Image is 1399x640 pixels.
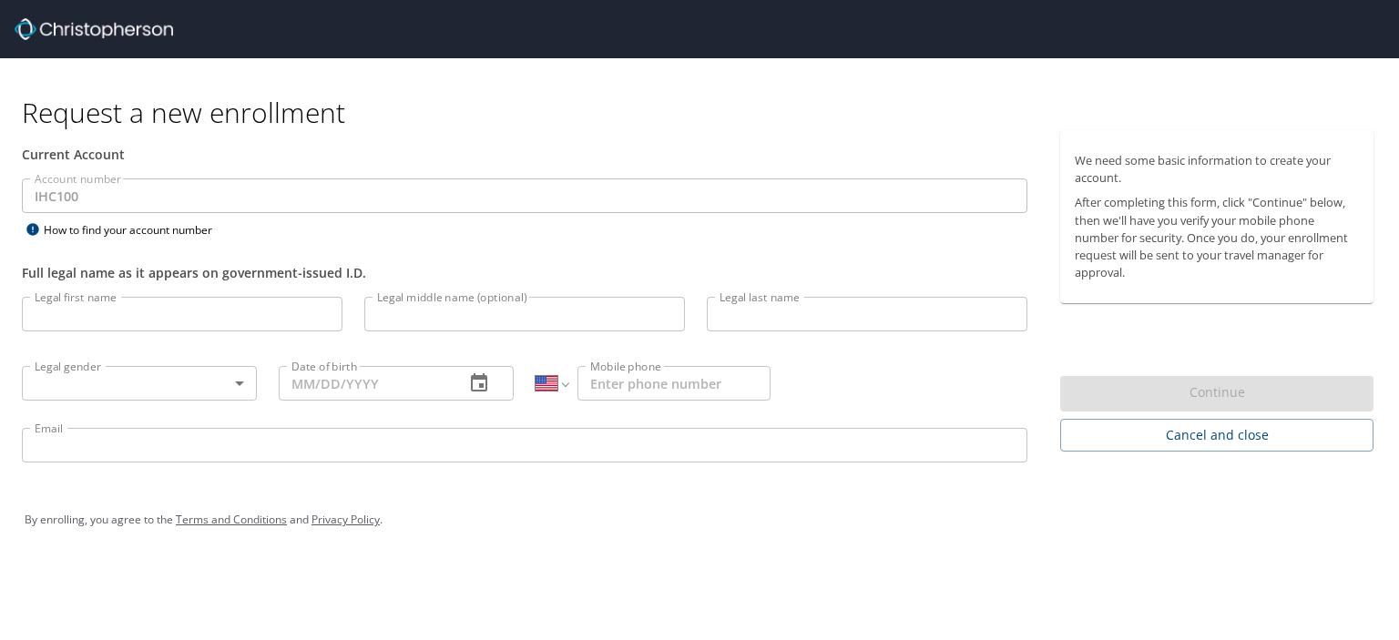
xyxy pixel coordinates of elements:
div: By enrolling, you agree to the and . [25,497,1374,543]
input: Enter phone number [577,366,771,401]
div: ​ [22,366,257,401]
h1: Request a new enrollment [22,95,1388,130]
div: Current Account [22,145,1027,164]
div: Full legal name as it appears on government-issued I.D. [22,263,1027,282]
button: Cancel and close [1060,419,1373,452]
p: After completing this form, click "Continue" below, then we'll have you verify your mobile phone ... [1075,194,1359,281]
a: Terms and Conditions [176,512,287,527]
input: MM/DD/YYYY [279,366,450,401]
img: cbt logo [15,18,173,40]
p: We need some basic information to create your account. [1075,152,1359,187]
a: Privacy Policy [311,512,380,527]
span: Cancel and close [1075,424,1359,447]
div: How to find your account number [22,218,250,241]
